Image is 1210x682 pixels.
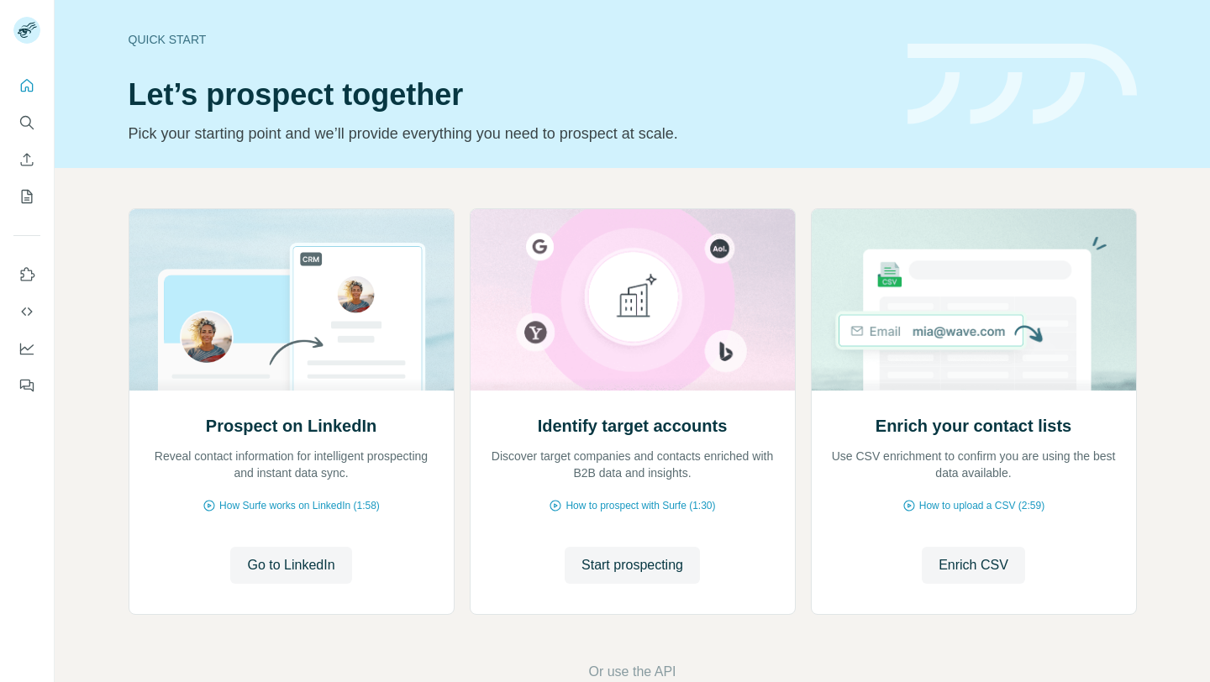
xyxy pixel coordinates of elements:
button: Feedback [13,370,40,401]
span: How to upload a CSV (2:59) [919,498,1044,513]
span: Start prospecting [581,555,683,575]
button: Or use the API [588,662,676,682]
button: Search [13,108,40,138]
button: Quick start [13,71,40,101]
span: How Surfe works on LinkedIn (1:58) [219,498,380,513]
button: Use Surfe API [13,296,40,327]
span: Go to LinkedIn [247,555,334,575]
img: Prospect on LinkedIn [129,209,455,391]
div: Quick start [129,31,887,48]
p: Pick your starting point and we’ll provide everything you need to prospect at scale. [129,122,887,145]
button: Go to LinkedIn [230,547,351,584]
button: Dashboard [13,333,40,364]
p: Use CSV enrichment to confirm you are using the best data available. [829,448,1119,481]
button: Enrich CSV [922,547,1025,584]
h2: Identify target accounts [538,414,728,438]
button: My lists [13,181,40,212]
p: Discover target companies and contacts enriched with B2B data and insights. [487,448,778,481]
img: Enrich your contact lists [811,209,1137,391]
button: Enrich CSV [13,144,40,175]
p: Reveal contact information for intelligent prospecting and instant data sync. [146,448,437,481]
button: Use Surfe on LinkedIn [13,260,40,290]
span: Enrich CSV [939,555,1008,575]
span: How to prospect with Surfe (1:30) [566,498,715,513]
img: Identify target accounts [470,209,796,391]
img: banner [907,44,1137,125]
h2: Prospect on LinkedIn [206,414,376,438]
h2: Enrich your contact lists [876,414,1071,438]
button: Start prospecting [565,547,700,584]
h1: Let’s prospect together [129,78,887,112]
